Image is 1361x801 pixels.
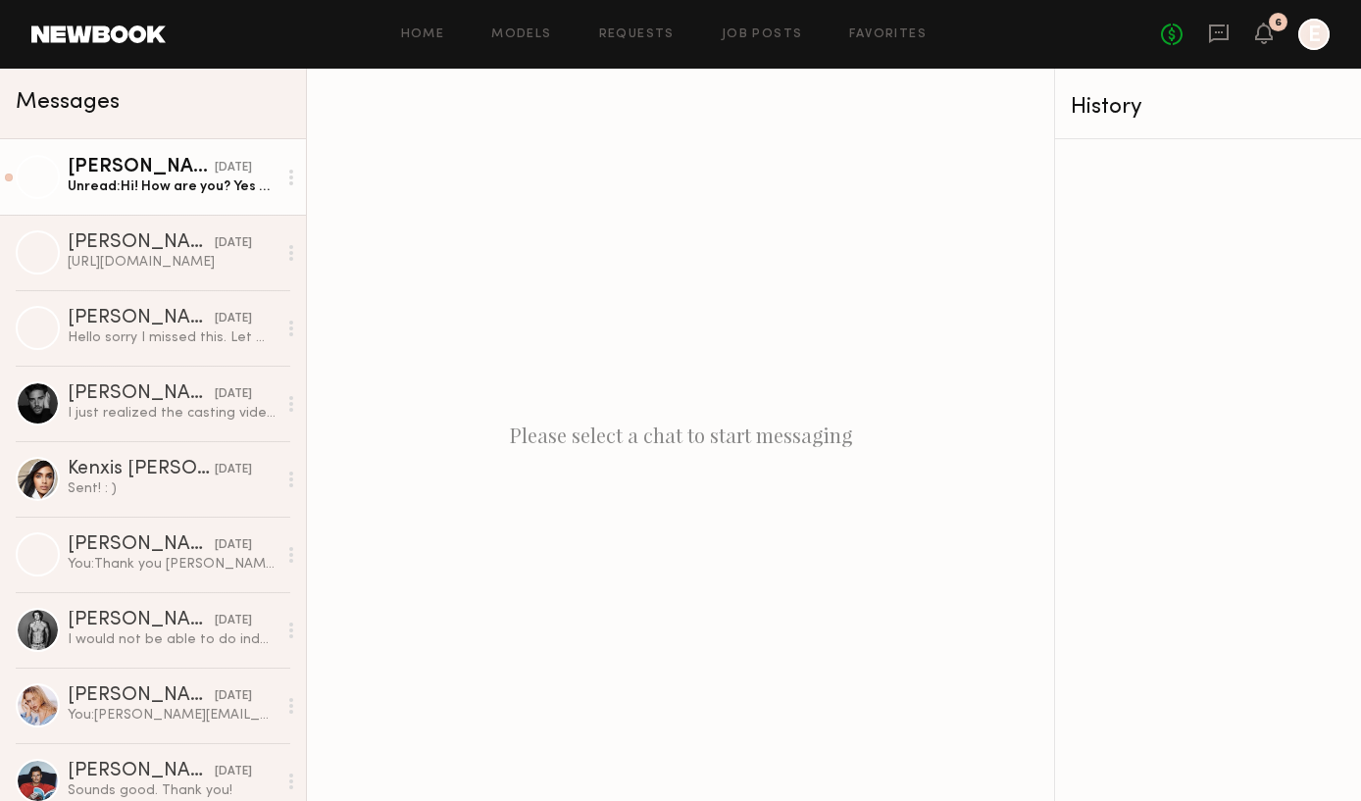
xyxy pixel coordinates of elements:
div: [PERSON_NAME] [68,233,215,253]
a: Requests [599,28,675,41]
div: [DATE] [215,234,252,253]
div: [PERSON_NAME] [68,309,215,328]
a: E [1298,19,1330,50]
div: Hello sorry I missed this. Let me know if there are shoots in the future! [68,328,277,347]
div: Please select a chat to start messaging [307,69,1054,801]
div: [PERSON_NAME] [68,384,215,404]
div: Sent! : ) [68,479,277,498]
a: Home [401,28,445,41]
div: Sounds good. Thank you! [68,781,277,800]
div: [URL][DOMAIN_NAME] [68,253,277,272]
div: [PERSON_NAME] [68,158,215,177]
div: History [1071,96,1345,119]
div: [DATE] [215,687,252,706]
div: [DATE] [215,310,252,328]
div: [DATE] [215,385,252,404]
div: Unread: Hi! How are you? Yes can send over [DATE]. Yes I’m free both days [68,177,277,196]
div: [DATE] [215,159,252,177]
div: [PERSON_NAME] [68,535,215,555]
div: [DATE] [215,763,252,781]
div: [DATE] [215,461,252,479]
div: I would not be able to do indefinite eCom usage but would love to help out with the content! How ... [68,630,277,649]
div: [DATE] [215,612,252,630]
a: Models [491,28,551,41]
a: Job Posts [722,28,803,41]
div: [PERSON_NAME] [68,762,215,781]
div: I just realized the casting video never sent, there was an uploading issue. I had no idea. [68,404,277,423]
div: [DATE] [215,536,252,555]
div: Kenxis [PERSON_NAME] [68,460,215,479]
div: [PERSON_NAME] [68,611,215,630]
span: Messages [16,91,120,114]
div: You: Thank you [PERSON_NAME]! [68,555,277,574]
a: Favorites [849,28,927,41]
div: 6 [1275,18,1282,28]
div: [PERSON_NAME] [68,686,215,706]
div: You: [PERSON_NAME][EMAIL_ADDRESS][DOMAIN_NAME] thanks! [68,706,277,725]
